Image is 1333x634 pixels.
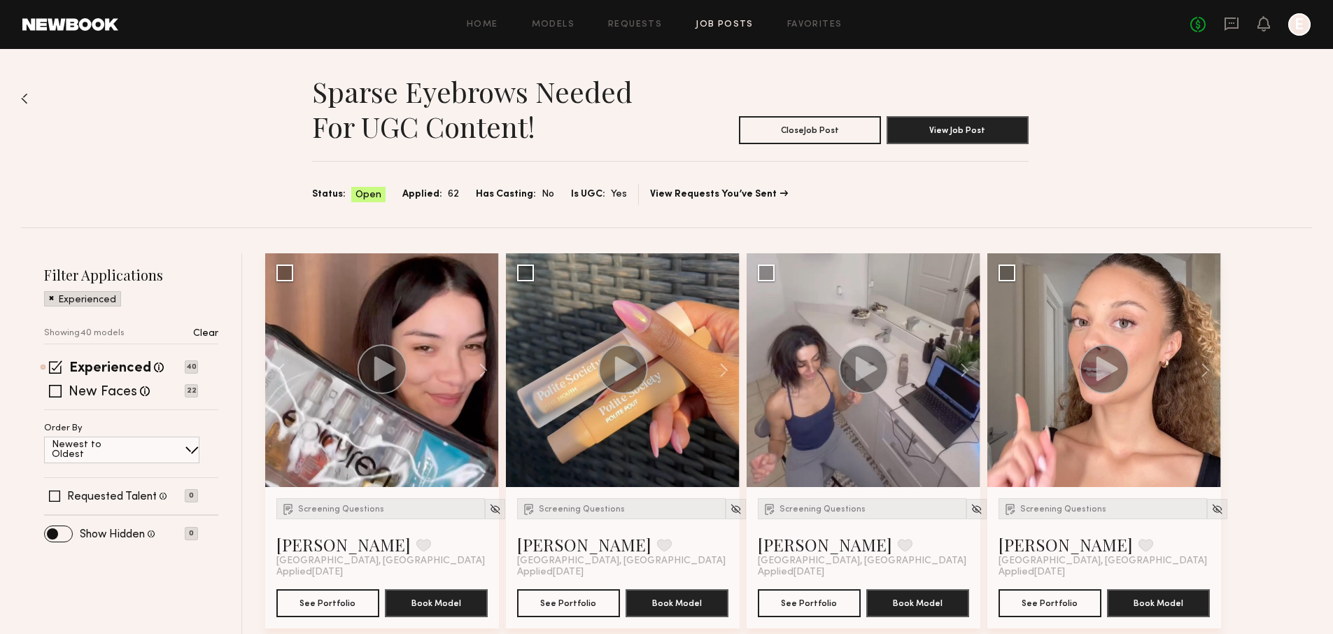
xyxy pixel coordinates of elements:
[1107,596,1210,608] a: Book Model
[276,556,485,567] span: [GEOGRAPHIC_DATA], [GEOGRAPHIC_DATA]
[763,502,777,516] img: Submission Icon
[44,329,125,338] p: Showing 40 models
[608,20,662,29] a: Requests
[739,116,881,144] button: CloseJob Post
[626,596,728,608] a: Book Model
[44,424,83,433] p: Order By
[758,567,969,578] div: Applied [DATE]
[626,589,728,617] button: Book Model
[185,384,198,397] p: 22
[276,567,488,578] div: Applied [DATE]
[532,20,574,29] a: Models
[193,329,218,339] p: Clear
[185,527,198,540] p: 0
[185,489,198,502] p: 0
[1107,589,1210,617] button: Book Model
[571,187,605,202] span: Is UGC:
[758,556,966,567] span: [GEOGRAPHIC_DATA], [GEOGRAPHIC_DATA]
[44,265,218,284] h2: Filter Applications
[650,190,788,199] a: View Requests You’ve Sent
[80,529,145,540] label: Show Hidden
[999,533,1133,556] a: [PERSON_NAME]
[730,503,742,515] img: Unhide Model
[1211,503,1223,515] img: Unhide Model
[476,187,536,202] span: Has Casting:
[696,20,754,29] a: Job Posts
[58,295,116,305] p: Experienced
[999,567,1210,578] div: Applied [DATE]
[999,556,1207,567] span: [GEOGRAPHIC_DATA], [GEOGRAPHIC_DATA]
[69,386,137,400] label: New Faces
[780,505,866,514] span: Screening Questions
[758,533,892,556] a: [PERSON_NAME]
[355,188,381,202] span: Open
[281,502,295,516] img: Submission Icon
[21,93,28,104] img: Back to previous page
[517,567,728,578] div: Applied [DATE]
[866,596,969,608] a: Book Model
[1288,13,1311,36] a: E
[999,589,1101,617] button: See Portfolio
[887,116,1029,144] button: View Job Post
[385,589,488,617] button: Book Model
[276,589,379,617] button: See Portfolio
[298,505,384,514] span: Screening Questions
[517,589,620,617] button: See Portfolio
[517,533,651,556] a: [PERSON_NAME]
[758,589,861,617] button: See Portfolio
[971,503,982,515] img: Unhide Model
[1020,505,1106,514] span: Screening Questions
[448,187,459,202] span: 62
[517,556,726,567] span: [GEOGRAPHIC_DATA], [GEOGRAPHIC_DATA]
[1003,502,1017,516] img: Submission Icon
[787,20,842,29] a: Favorites
[611,187,627,202] span: Yes
[185,360,198,374] p: 40
[539,505,625,514] span: Screening Questions
[52,440,135,460] p: Newest to Oldest
[489,503,501,515] img: Unhide Model
[312,74,670,144] h1: Sparse Eyebrows Needed for UGC Content!
[467,20,498,29] a: Home
[542,187,554,202] span: No
[385,596,488,608] a: Book Model
[67,491,157,502] label: Requested Talent
[69,362,151,376] label: Experienced
[522,502,536,516] img: Submission Icon
[402,187,442,202] span: Applied:
[276,533,411,556] a: [PERSON_NAME]
[866,589,969,617] button: Book Model
[312,187,346,202] span: Status:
